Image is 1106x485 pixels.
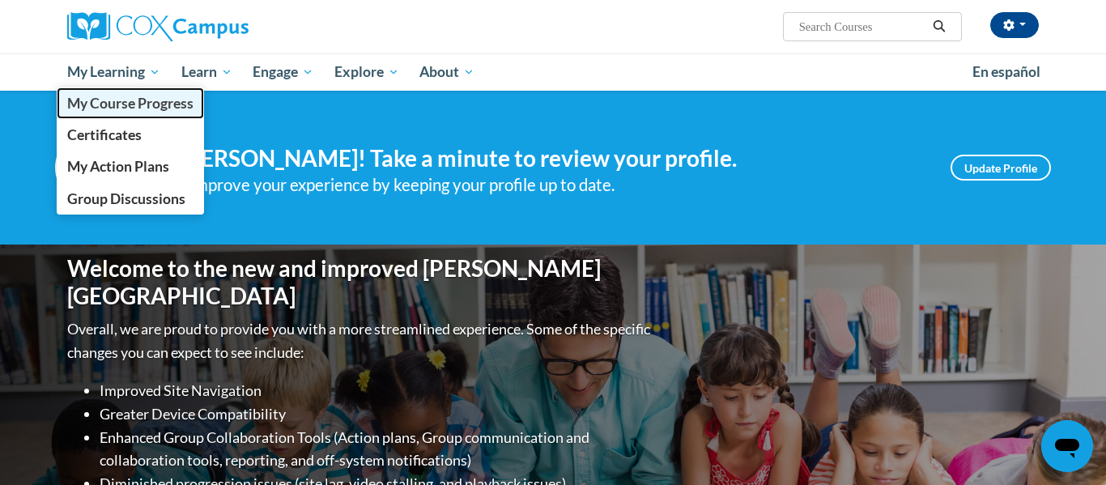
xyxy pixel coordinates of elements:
a: Certificates [57,119,204,151]
a: My Action Plans [57,151,204,182]
iframe: Button to launch messaging window [1041,420,1093,472]
span: My Learning [67,62,160,82]
a: About [410,53,486,91]
span: My Action Plans [67,158,169,175]
a: Update Profile [951,155,1051,181]
span: Certificates [67,126,142,143]
button: Account Settings [990,12,1039,38]
h1: Welcome to the new and improved [PERSON_NAME][GEOGRAPHIC_DATA] [67,255,654,309]
a: Group Discussions [57,183,204,215]
div: Main menu [43,53,1063,91]
span: Learn [181,62,232,82]
span: About [419,62,474,82]
a: En español [962,55,1051,89]
button: Search [927,17,951,36]
a: Engage [242,53,324,91]
img: Cox Campus [67,12,249,41]
img: Profile Image [55,131,128,204]
a: My Course Progress [57,87,204,119]
h4: Hi [PERSON_NAME]! Take a minute to review your profile. [152,145,926,172]
li: Improved Site Navigation [100,379,654,402]
span: Explore [334,62,399,82]
p: Overall, we are proud to provide you with a more streamlined experience. Some of the specific cha... [67,317,654,364]
a: My Learning [57,53,171,91]
input: Search Courses [798,17,927,36]
a: Explore [324,53,410,91]
span: En español [972,63,1040,80]
span: My Course Progress [67,95,194,112]
li: Greater Device Compatibility [100,402,654,426]
div: Help improve your experience by keeping your profile up to date. [152,172,926,198]
li: Enhanced Group Collaboration Tools (Action plans, Group communication and collaboration tools, re... [100,426,654,473]
span: Group Discussions [67,190,185,207]
a: Learn [171,53,243,91]
a: Cox Campus [67,12,375,41]
span: Engage [253,62,313,82]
